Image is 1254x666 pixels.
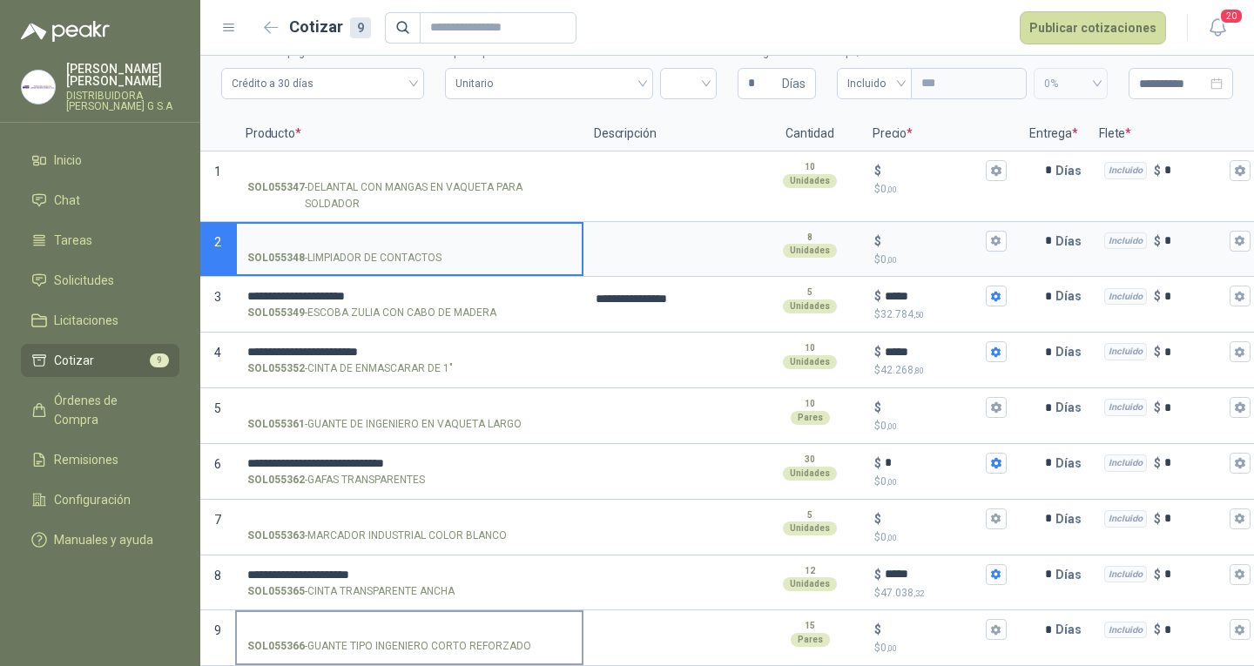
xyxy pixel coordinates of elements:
[874,509,881,528] p: $
[1230,160,1251,181] button: Incluido $
[54,191,80,210] span: Chat
[986,453,1007,474] button: $$0,00
[1164,164,1226,177] input: Incluido $
[150,353,169,367] span: 9
[1230,564,1251,585] button: Incluido $
[21,184,179,217] a: Chat
[1055,446,1089,481] p: Días
[21,224,179,257] a: Tareas
[235,117,583,151] p: Producto
[247,416,522,433] p: - GUANTE DE INGENIERO EN VAQUETA LARGO
[1104,399,1147,416] div: Incluido
[862,117,1019,151] p: Precio
[247,472,425,488] p: - GAFAS TRANSPARENTES
[1055,501,1089,536] p: Días
[247,290,571,303] input: SOL055349-ESCOBA ZULIA CON CABO DE MADERA
[66,91,179,111] p: DISTRIBUIDORA [PERSON_NAME] G S.A
[807,231,812,245] p: 8
[783,521,837,535] div: Unidades
[887,477,897,487] span: ,00
[1020,11,1166,44] button: Publicar cotizaciones
[1044,71,1097,97] span: 0%
[986,231,1007,252] button: $$0,00
[986,564,1007,585] button: $$47.038,32
[986,341,1007,362] button: $$42.268,80
[1104,288,1147,306] div: Incluido
[1154,232,1161,251] p: $
[1164,401,1226,414] input: Incluido $
[885,164,982,177] input: $$0,00
[1230,341,1251,362] button: Incluido $
[874,474,1007,490] p: $
[21,443,179,476] a: Remisiones
[1055,390,1089,425] p: Días
[885,290,982,303] input: $$32.784,50
[66,63,179,87] p: [PERSON_NAME] [PERSON_NAME]
[874,181,1007,198] p: $
[783,174,837,188] div: Unidades
[805,397,815,411] p: 10
[21,483,179,516] a: Configuración
[247,305,496,321] p: - ESCOBA ZULIA CON CABO DE MADERA
[874,529,1007,546] p: $
[847,71,901,97] span: Incluido
[885,568,982,581] input: $$47.038,32
[880,642,897,654] span: 0
[247,346,571,359] input: SOL055352-CINTA DE ENMASCARAR DE 1"
[21,523,179,556] a: Manuales y ayuda
[214,235,221,249] span: 2
[54,490,131,509] span: Configuración
[214,401,221,415] span: 5
[247,528,305,544] strong: SOL055363
[214,513,221,527] span: 7
[54,530,153,549] span: Manuales y ayuda
[214,165,221,178] span: 1
[1154,620,1161,639] p: $
[887,533,897,542] span: ,00
[880,475,897,488] span: 0
[247,638,531,655] p: - GUANTE TIPO INGENIERO CORTO REFORZADO
[805,341,815,355] p: 10
[247,401,571,414] input: SOL055361-GUANTE DE INGENIERO EN VAQUETA LARGO
[583,117,758,151] p: Descripción
[247,583,305,600] strong: SOL055365
[1154,454,1161,473] p: $
[1154,161,1161,180] p: $
[874,454,881,473] p: $
[21,304,179,337] a: Licitaciones
[1230,286,1251,306] button: Incluido $
[805,619,815,633] p: 15
[986,160,1007,181] button: $$0,00
[1230,508,1251,529] button: Incluido $
[1164,290,1226,303] input: Incluido $
[1164,456,1226,469] input: Incluido $
[880,531,897,543] span: 0
[1055,153,1089,188] p: Días
[1104,622,1147,639] div: Incluido
[247,457,571,470] input: SOL055362-GAFAS TRANSPARENTES
[1164,234,1226,247] input: Incluido $
[805,453,815,467] p: 30
[21,264,179,297] a: Solicitudes
[874,232,881,251] p: $
[874,362,1007,379] p: $
[1055,557,1089,592] p: Días
[1202,12,1233,44] button: 20
[1230,453,1251,474] button: Incluido $
[914,310,924,320] span: ,50
[1230,619,1251,640] button: Incluido $
[986,397,1007,418] button: $$0,00
[1104,162,1147,179] div: Incluido
[247,360,453,377] p: - CINTA DE ENMASCARAR DE 1"
[247,250,305,266] strong: SOL055348
[1104,454,1147,472] div: Incluido
[214,290,221,304] span: 3
[791,411,830,425] div: Pares
[247,513,571,526] input: SOL055363-MARCADOR INDUSTRIAL COLOR BLANCO
[1154,509,1161,528] p: $
[1164,512,1226,525] input: Incluido $
[783,577,837,591] div: Unidades
[874,620,881,639] p: $
[874,585,1007,602] p: $
[1164,568,1226,581] input: Incluido $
